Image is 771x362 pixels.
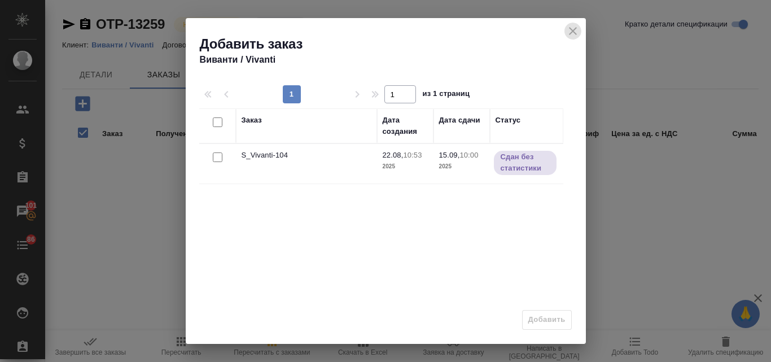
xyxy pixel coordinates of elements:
button: close [564,23,581,40]
p: 15.09, [439,151,460,159]
p: 10:53 [403,151,422,159]
span: из 1 страниц [423,87,470,103]
td: S_Vivanti-104 [236,144,377,184]
p: 2025 [383,161,428,172]
div: Дата сдачи [439,115,480,126]
div: Заказ [242,115,262,126]
p: Сдан без статистики [501,151,550,174]
p: 22.08, [383,151,404,159]
h4: Виванти / Vivanti [200,53,586,67]
h2: Добавить заказ [200,35,586,53]
div: Статус [496,115,521,126]
p: 2025 [439,161,484,172]
div: Дата создания [383,115,428,137]
p: 10:00 [459,151,478,159]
